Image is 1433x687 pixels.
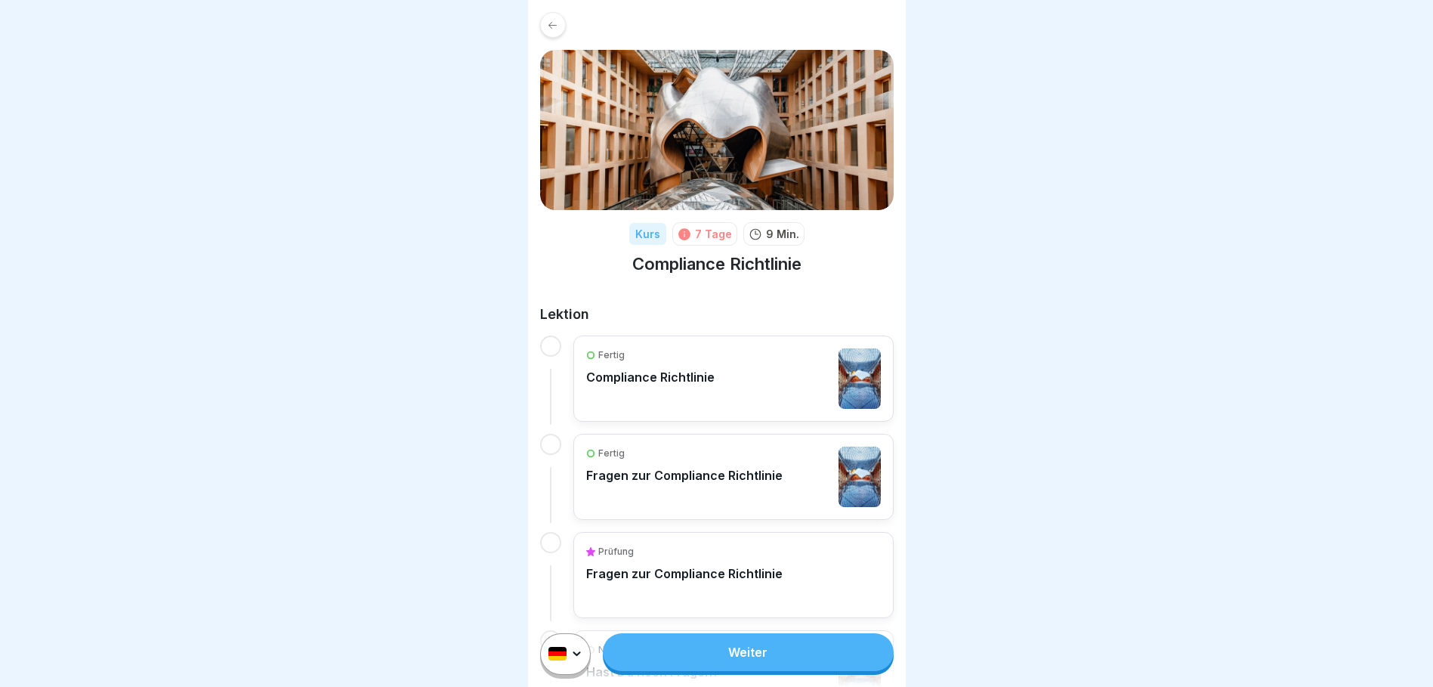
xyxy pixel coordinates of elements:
p: Fragen zur Compliance Richtlinie [586,468,783,483]
a: FertigCompliance Richtlinie [586,348,881,409]
img: xat4w39jf9lexqulv0ub8gpi.png [838,447,881,507]
p: Fragen zur Compliance Richtlinie [586,566,783,581]
a: PrüfungFragen zur Compliance Richtlinie [586,545,881,605]
p: Prüfung [598,545,634,559]
p: Compliance Richtlinie [586,370,715,385]
img: de.svg [548,648,567,661]
h2: Lektion [540,305,894,323]
div: Kurs [629,223,666,245]
img: dd56dor9s87fsje5mm4rdlx7.png [838,348,881,409]
h1: Compliance Richtlinie [632,253,801,275]
div: 7 Tage [695,226,732,242]
p: 9 Min. [766,226,799,242]
img: m6azt6by63mj5b74vcaonl5f.png [540,50,894,210]
a: Weiter [603,633,893,671]
p: Fertig [598,447,625,460]
p: Fertig [598,348,625,362]
a: FertigFragen zur Compliance Richtlinie [586,447,881,507]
